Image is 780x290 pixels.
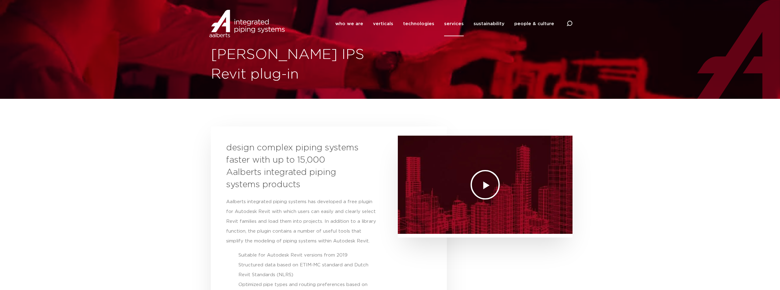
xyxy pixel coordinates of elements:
p: Aalberts integrated piping systems has developed a free plugin for Autodesk Revit with which user... [226,197,376,246]
li: Structured data based on ETIM-MC standard and Dutch Revit Standards (NLRS) [238,260,376,280]
a: technologies [403,11,434,36]
h3: design complex piping systems faster with up to 15,000 Aalberts integrated piping systems products [226,142,361,191]
a: services [444,11,464,36]
a: who we are [335,11,363,36]
h1: [PERSON_NAME] IPS Revit plug-in [211,45,387,84]
nav: Menu [335,11,554,36]
a: verticals [373,11,393,36]
div: Play Video [470,169,500,200]
a: sustainability [474,11,504,36]
a: people & culture [514,11,554,36]
li: Suitable for Autodesk Revit versions from 2019 [238,250,376,260]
